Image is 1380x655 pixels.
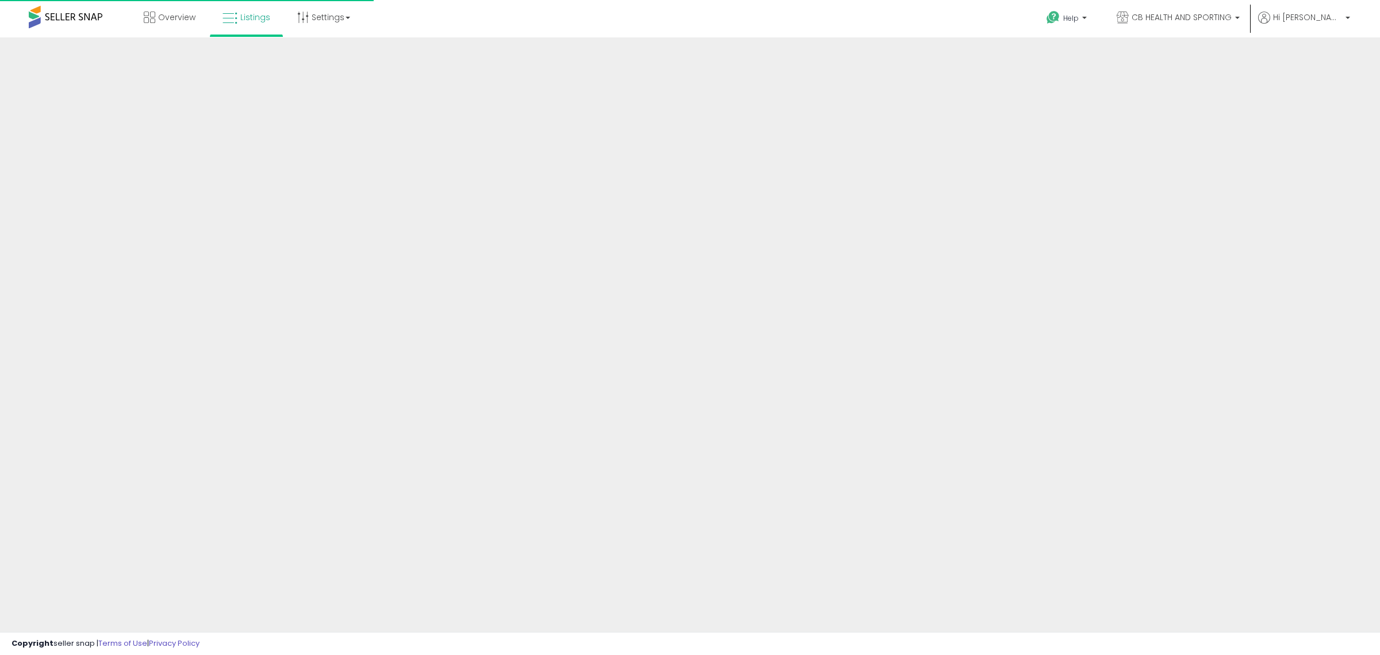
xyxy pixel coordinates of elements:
[1063,13,1079,23] span: Help
[1132,12,1232,23] span: CB HEALTH AND SPORTING
[1258,12,1350,37] a: Hi [PERSON_NAME]
[240,12,270,23] span: Listings
[1046,10,1060,25] i: Get Help
[1037,2,1098,37] a: Help
[1273,12,1342,23] span: Hi [PERSON_NAME]
[158,12,195,23] span: Overview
